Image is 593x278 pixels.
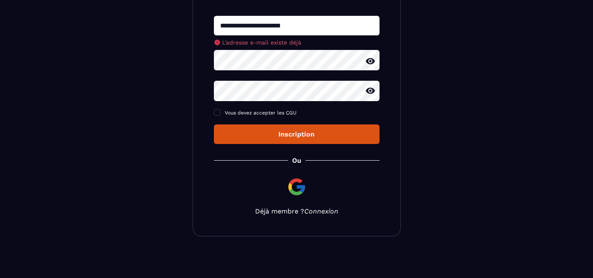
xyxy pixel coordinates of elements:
img: google [287,177,307,197]
div: Inscription [221,130,373,138]
a: Connexion [304,207,338,215]
span: Vous devez accepter les CGU [225,110,297,116]
span: L'adresse e-mail existe déjà [222,39,301,46]
button: Inscription [214,124,380,144]
p: Ou [292,156,301,164]
p: Déjà membre ? [214,207,380,215]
